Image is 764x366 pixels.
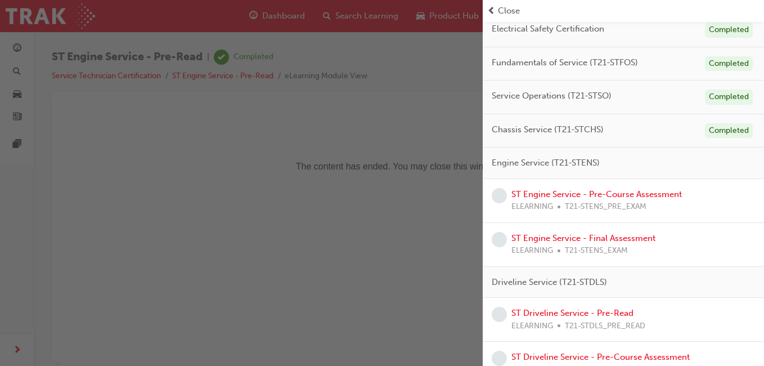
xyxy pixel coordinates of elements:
p: The content has ended. You may close this window. [5,9,672,60]
span: learningRecordVerb_NONE-icon [492,232,507,247]
span: Fundamentals of Service (T21-STFOS) [492,56,638,69]
div: Completed [705,56,753,72]
span: prev-icon [487,5,496,17]
a: ST Engine Service - Final Assessment [511,233,655,243]
span: ELEARNING [511,320,553,333]
span: T21-STENS_PRE_EXAM [565,200,646,213]
div: Completed [705,123,753,139]
span: Driveline Service (T21-STDLS) [492,276,607,289]
span: Service Operations (T21-STSO) [492,90,612,102]
span: Chassis Service (T21-STCHS) [492,123,604,136]
span: T21-STDLS_PRE_READ [565,320,645,333]
span: learningRecordVerb_NONE-icon [492,307,507,322]
span: Close [498,5,520,17]
a: ST Driveline Service - Pre-Course Assessment [511,352,690,362]
span: Electrical Safety Certification [492,23,604,35]
span: ELEARNING [511,200,553,213]
div: Completed [705,90,753,105]
div: Completed [705,23,753,38]
a: ST Engine Service - Pre-Course Assessment [511,189,682,199]
span: Engine Service (T21-STENS) [492,157,600,169]
span: ELEARNING [511,244,553,257]
span: learningRecordVerb_NONE-icon [492,188,507,203]
span: T21-STENS_EXAM [565,244,628,257]
button: prev-iconClose [487,5,759,17]
a: ST Driveline Service - Pre-Read [511,308,633,318]
span: learningRecordVerb_NONE-icon [492,351,507,366]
